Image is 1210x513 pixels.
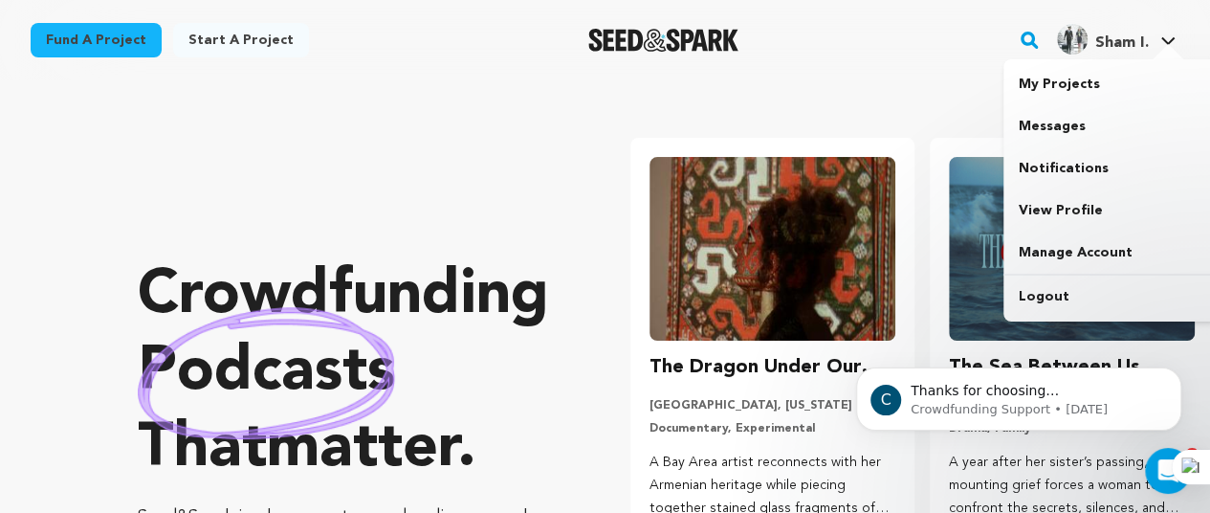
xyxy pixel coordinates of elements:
[827,327,1210,461] iframe: Intercom notifications message
[1095,35,1149,51] span: Sham I.
[1057,24,1088,55] img: 0eed3adbddbb0537.webp
[173,23,309,57] a: Start a project
[1053,20,1179,55] a: Sham I.'s Profile
[267,419,457,480] span: matter
[1057,24,1149,55] div: Sham I.'s Profile
[31,23,162,57] a: Fund a project
[1145,448,1191,494] iframe: Intercom live chat
[138,307,395,440] img: hand sketched image
[649,398,895,413] p: [GEOGRAPHIC_DATA], [US_STATE] | Film Feature
[649,352,895,383] h3: The Dragon Under Our Feet
[1184,448,1199,463] span: 1
[649,421,895,436] p: Documentary, Experimental
[1053,20,1179,60] span: Sham I.'s Profile
[649,157,895,341] img: The Dragon Under Our Feet image
[588,29,738,52] img: Seed&Spark Logo Dark Mode
[949,157,1195,341] img: The Sea Between Us image
[588,29,738,52] a: Seed&Spark Homepage
[138,258,554,488] p: Crowdfunding that .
